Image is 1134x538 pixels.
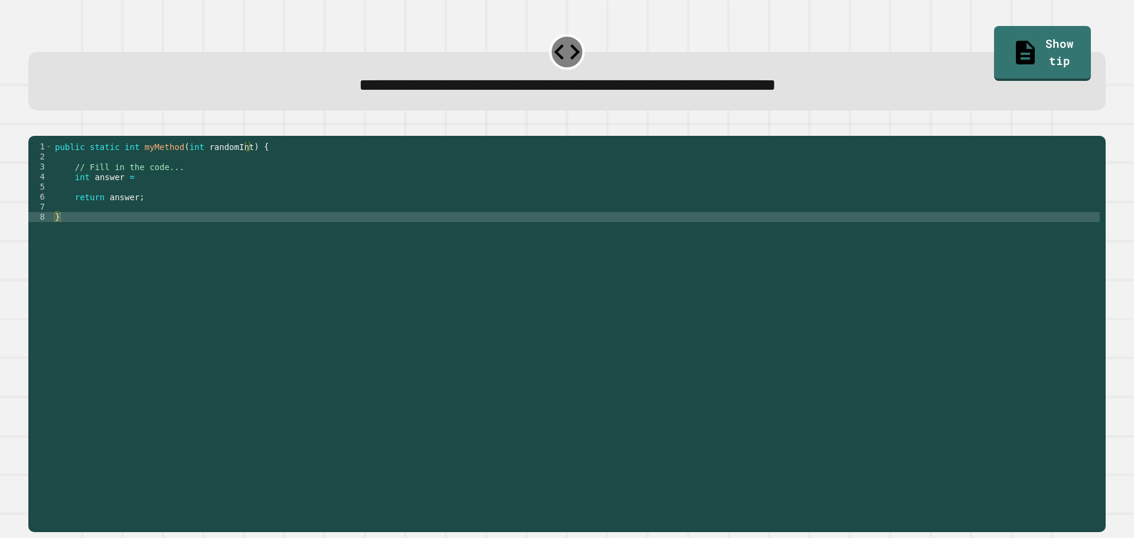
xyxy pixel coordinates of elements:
div: 1 [28,142,53,152]
div: 2 [28,152,53,162]
div: 5 [28,182,53,192]
div: 8 [28,212,53,222]
div: 4 [28,172,53,182]
a: Show tip [994,26,1090,80]
div: 3 [28,162,53,172]
div: 7 [28,202,53,212]
span: Toggle code folding, rows 1 through 8 [45,142,52,152]
div: 6 [28,192,53,202]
